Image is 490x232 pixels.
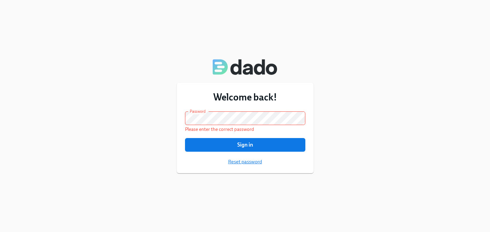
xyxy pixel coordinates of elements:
[213,59,277,75] img: Dado
[228,158,262,165] button: Reset password
[190,141,301,148] span: Sign in
[185,91,305,103] h3: Welcome back!
[185,138,305,152] button: Sign in
[185,126,305,133] p: Please enter the correct password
